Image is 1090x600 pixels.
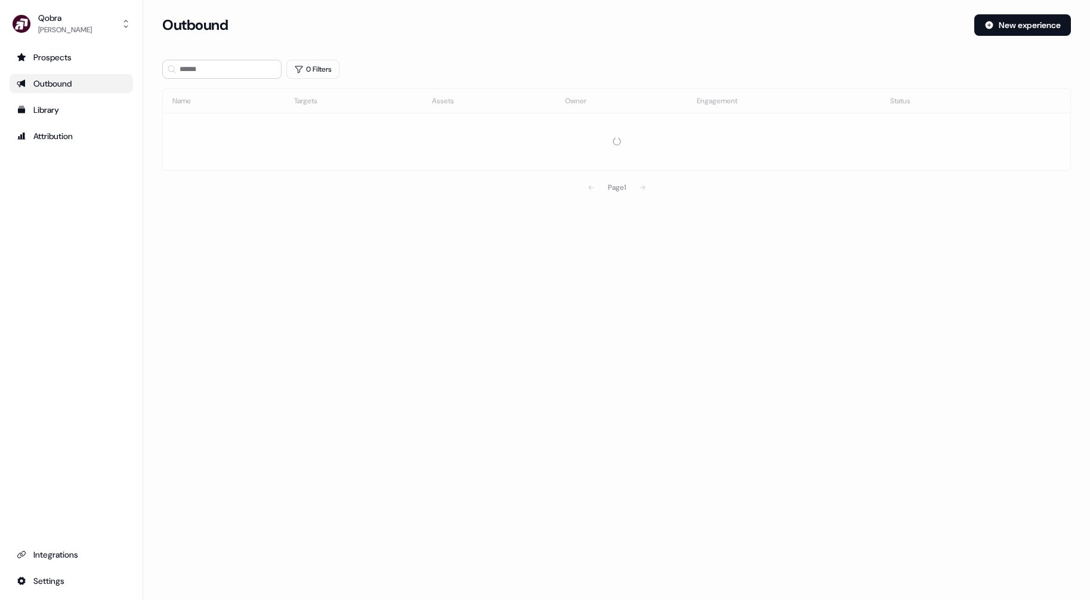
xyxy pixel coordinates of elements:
a: Go to templates [10,100,133,119]
a: Go to integrations [10,571,133,590]
div: Qobra [38,12,92,24]
a: Go to prospects [10,48,133,67]
div: Settings [17,575,126,587]
a: Go to integrations [10,545,133,564]
div: Integrations [17,549,126,561]
div: Library [17,104,126,116]
button: New experience [974,14,1071,36]
div: Prospects [17,51,126,63]
div: Outbound [17,78,126,90]
div: [PERSON_NAME] [38,24,92,36]
a: Go to attribution [10,127,133,146]
button: Qobra[PERSON_NAME] [10,10,133,38]
a: Go to outbound experience [10,74,133,93]
button: 0 Filters [286,60,339,79]
div: Attribution [17,130,126,142]
h3: Outbound [162,16,228,34]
